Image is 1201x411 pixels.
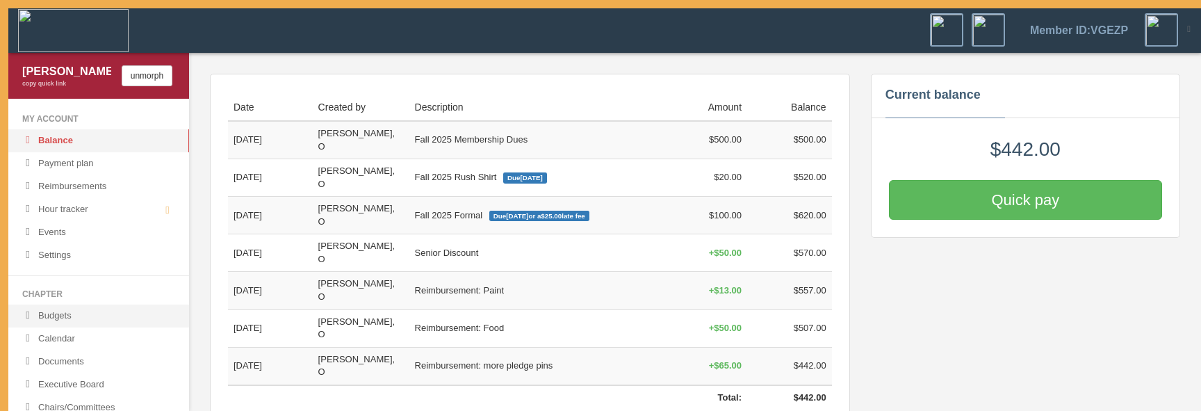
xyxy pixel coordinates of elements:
[709,134,742,145] span: $500.00
[228,272,313,309] td: [DATE]
[318,128,395,152] span: [PERSON_NAME], O
[8,175,189,198] a: Reimbursements
[318,166,395,189] span: [PERSON_NAME], O
[528,212,585,220] span: or a late fee
[8,221,189,244] a: Events
[794,134,826,145] span: $500.00
[228,309,313,347] td: [DATE]
[1013,9,1145,52] a: Member ID: VGEZP
[503,172,546,184] span: Due
[318,101,404,115] div: Created by
[318,278,395,302] span: [PERSON_NAME], O
[228,347,313,385] td: [DATE]
[709,360,742,371] span: + $65.00
[794,360,826,371] span: $442.00
[506,212,528,220] span: [DATE]
[714,172,742,182] span: $20.00
[8,373,189,396] a: Executive Board
[8,350,189,373] a: Documents
[415,210,589,220] span: Fall 2025 Formal
[228,197,313,234] td: [DATE]
[489,211,589,222] span: Due
[668,101,742,115] div: Amount
[415,323,505,333] span: Reimbursement: Food
[415,172,547,182] span: Fall 2025 Rush Shirt
[318,316,395,340] span: [PERSON_NAME], O
[794,285,826,296] span: $557.00
[794,172,826,182] span: $520.00
[8,109,189,129] li: My Account
[228,385,747,410] td: Total:
[228,121,313,159] td: [DATE]
[709,248,742,258] span: + $50.00
[8,152,189,175] a: Payment plan
[318,354,395,378] span: [PERSON_NAME], O
[753,101,826,115] div: Balance
[8,129,189,152] a: Balance
[709,285,742,296] span: + $13.00
[8,244,189,267] a: Settings
[415,101,657,115] div: Description
[8,305,189,328] a: Budgets
[228,234,313,272] td: [DATE]
[415,285,505,296] span: Reimbursement: Paint
[990,138,1061,160] span: $442.00
[794,392,826,403] span: $442.00
[520,174,542,182] span: [DATE]
[794,323,826,333] span: $507.00
[415,248,479,258] span: Senior Discount
[22,79,111,88] div: copy quick link
[228,159,313,197] td: [DATE]
[318,203,395,227] span: [PERSON_NAME], O
[415,360,553,371] span: Reimbursement: more pledge pins
[122,65,172,86] button: unmorph
[8,328,189,350] a: Calendar
[885,88,981,103] h4: Current balance
[541,212,562,220] span: $25.00
[794,248,826,258] span: $570.00
[709,323,742,333] span: + $50.00
[415,134,528,145] span: Fall 2025 Membership Dues
[22,63,111,79] div: [PERSON_NAME] Jordan
[8,198,189,221] a: Hour tracker
[889,180,1162,220] button: Quick pay
[234,101,307,115] div: Date
[318,241,395,264] span: [PERSON_NAME], O
[8,284,189,305] li: Chapter
[794,210,826,220] span: $620.00
[709,210,742,220] span: $100.00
